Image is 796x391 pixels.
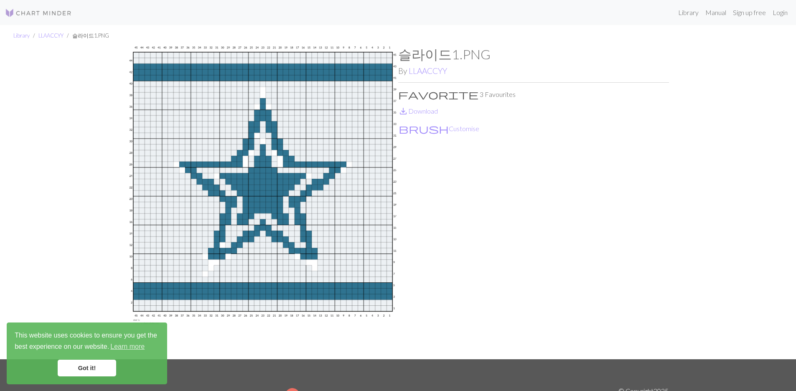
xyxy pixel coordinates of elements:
a: learn more about cookies [109,340,146,353]
a: DownloadDownload [398,107,438,115]
a: Library [13,32,30,39]
i: Favourite [398,89,478,99]
i: Download [398,106,408,116]
a: LLAACCYY [38,32,64,39]
p: 3 Favourites [398,89,669,99]
img: Logo [5,8,72,18]
div: cookieconsent [7,322,167,384]
a: LLAACCYY [409,66,447,76]
a: Sign up free [730,4,769,21]
a: Login [769,4,791,21]
button: CustomiseCustomise [398,123,480,134]
li: 슬라이드1.PNG [64,32,109,40]
a: dismiss cookie message [58,360,116,376]
span: This website uses cookies to ensure you get the best experience on our website. [15,330,159,353]
span: save_alt [398,105,408,117]
h1: 슬라이드1.PNG [398,46,669,62]
span: favorite [398,89,478,100]
a: Library [675,4,702,21]
h2: By [398,66,669,76]
img: star [127,46,398,359]
a: Manual [702,4,730,21]
i: Customise [399,124,449,134]
span: brush [399,123,449,135]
